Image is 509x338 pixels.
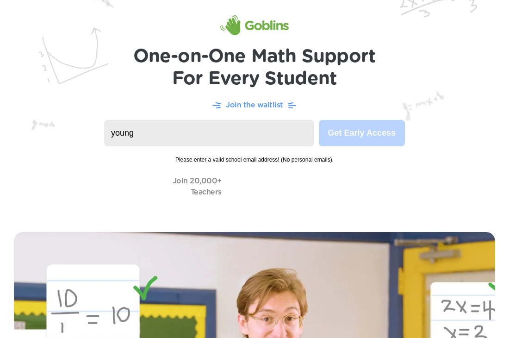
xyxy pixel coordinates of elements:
[104,146,405,164] span: Please enter a valid school email address! (No personal emails).
[226,100,283,111] p: Join the waitlist
[104,120,314,146] input: name@yourschool.org
[173,175,222,198] p: Join 20,000+ Teachers
[133,45,376,90] h1: One-on-One Math Support For Every Student
[319,120,405,146] button: Get Early Access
